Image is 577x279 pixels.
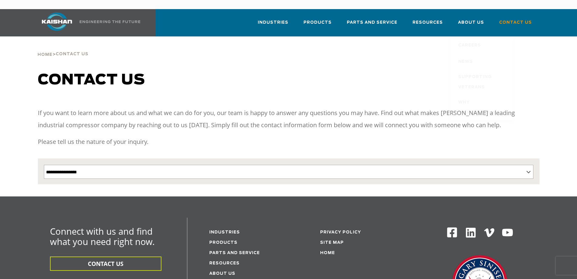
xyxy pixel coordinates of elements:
[303,19,332,26] span: Products
[209,272,235,276] a: About Us
[502,227,513,239] img: Youtube
[320,230,361,234] a: Privacy Policy
[452,70,513,95] a: Supporting Veterans
[50,257,161,271] button: CONTACT US
[347,15,397,35] a: Parts and Service
[34,12,80,31] img: kaishan logo
[50,225,155,247] span: Connect with us and find what you need right now.
[452,95,513,121] a: Why [PERSON_NAME]?
[209,241,237,245] a: Products
[465,227,477,239] img: Linkedin
[258,19,288,26] span: Industries
[413,19,443,26] span: Resources
[209,251,260,255] a: Parts and service
[458,57,473,67] span: News
[499,15,532,35] a: Contact Us
[209,261,240,265] a: Resources
[320,251,335,255] a: Home
[209,230,240,234] a: Industries
[446,227,458,238] img: Facebook
[458,15,484,35] a: About Us
[458,72,507,93] span: Supporting Veterans
[258,15,288,35] a: Industries
[38,52,52,57] a: Home
[56,52,88,56] span: Contact Us
[38,136,539,148] p: Please tell us the nature of your inquiry.
[38,73,145,87] span: Contact us
[34,9,141,36] a: Kaishan USA
[452,53,513,70] a: News
[452,37,513,53] a: Careers
[413,15,443,35] a: Resources
[458,40,481,51] span: Careers
[80,20,140,23] img: Engineering the future
[38,53,52,57] span: Home
[458,97,507,118] span: Why [PERSON_NAME]?
[38,36,88,60] div: >
[499,19,532,26] span: Contact Us
[320,241,344,245] a: Site Map
[347,19,397,26] span: Parts and Service
[303,15,332,35] a: Products
[458,19,484,26] span: About Us
[38,107,539,131] p: If you want to learn more about us and what we can do for you, our team is happy to answer any qu...
[484,228,494,237] img: Vimeo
